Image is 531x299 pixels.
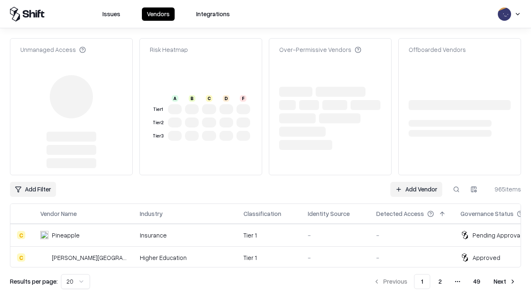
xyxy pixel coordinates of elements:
[17,253,25,262] div: C
[244,209,281,218] div: Classification
[368,274,521,289] nav: pagination
[140,231,230,240] div: Insurance
[376,231,447,240] div: -
[240,95,246,102] div: F
[40,253,49,262] img: Reichman University
[97,7,125,21] button: Issues
[488,185,521,194] div: 965 items
[206,95,212,102] div: C
[390,182,442,197] a: Add Vendor
[308,209,350,218] div: Identity Source
[244,231,295,240] div: Tier 1
[17,231,25,239] div: C
[414,274,430,289] button: 1
[279,45,361,54] div: Over-Permissive Vendors
[142,7,175,21] button: Vendors
[151,119,165,126] div: Tier 2
[10,182,56,197] button: Add Filter
[308,253,363,262] div: -
[189,95,195,102] div: B
[473,253,500,262] div: Approved
[151,106,165,113] div: Tier 1
[150,45,188,54] div: Risk Heatmap
[40,209,77,218] div: Vendor Name
[467,274,487,289] button: 49
[473,231,521,240] div: Pending Approval
[191,7,235,21] button: Integrations
[223,95,229,102] div: D
[376,209,424,218] div: Detected Access
[151,132,165,140] div: Tier 3
[52,253,127,262] div: [PERSON_NAME][GEOGRAPHIC_DATA]
[52,231,80,240] div: Pineapple
[409,45,466,54] div: Offboarded Vendors
[460,209,514,218] div: Governance Status
[10,277,58,286] p: Results per page:
[172,95,178,102] div: A
[244,253,295,262] div: Tier 1
[140,253,230,262] div: Higher Education
[20,45,86,54] div: Unmanaged Access
[376,253,447,262] div: -
[489,274,521,289] button: Next
[140,209,163,218] div: Industry
[308,231,363,240] div: -
[40,231,49,239] img: Pineapple
[432,274,448,289] button: 2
